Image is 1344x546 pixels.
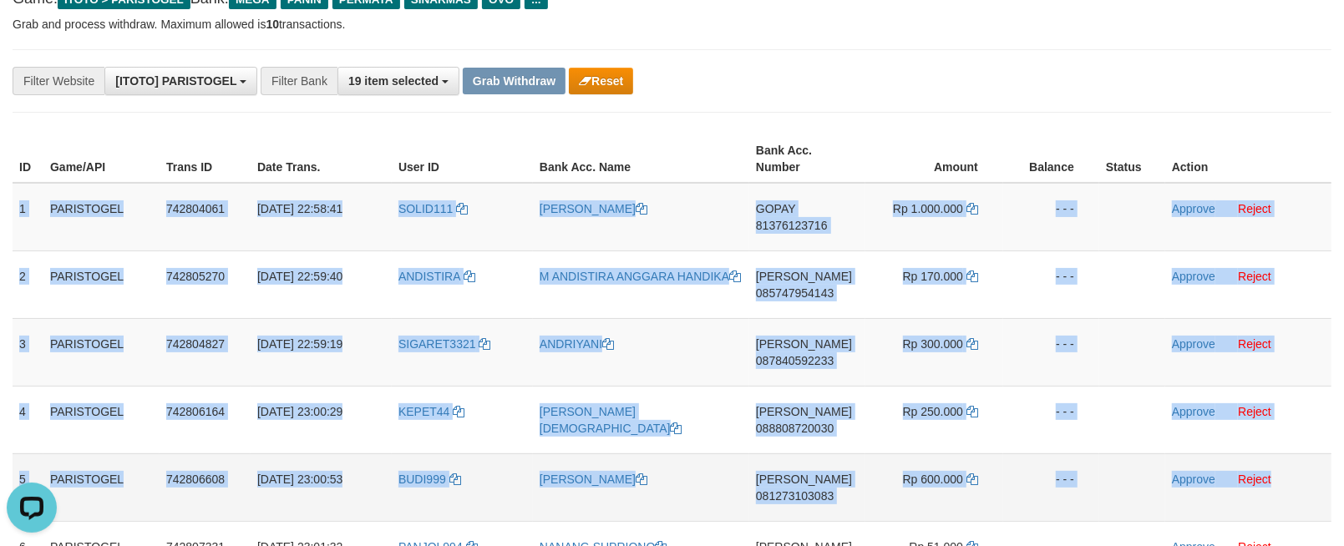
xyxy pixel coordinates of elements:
[398,405,464,418] a: KEPET44
[756,219,828,232] span: Copy 81376123716 to clipboard
[1238,270,1271,283] a: Reject
[166,473,225,486] span: 742806608
[43,386,160,453] td: PARISTOGEL
[43,135,160,183] th: Game/API
[13,67,104,95] div: Filter Website
[166,202,225,215] span: 742804061
[398,202,468,215] a: SOLID111
[398,270,460,283] span: ANDISTIRA
[166,270,225,283] span: 742805270
[756,405,852,418] span: [PERSON_NAME]
[1003,453,1099,521] td: - - -
[903,337,963,351] span: Rp 300.000
[115,74,236,88] span: [ITOTO] PARISTOGEL
[463,68,565,94] button: Grab Withdraw
[756,286,834,300] span: Copy 085747954143 to clipboard
[540,337,614,351] a: ANDRIYANI
[1172,270,1215,283] a: Approve
[1099,135,1165,183] th: Status
[7,7,57,57] button: Open LiveChat chat widget
[1238,202,1271,215] a: Reject
[540,405,682,435] a: [PERSON_NAME][DEMOGRAPHIC_DATA]
[540,202,647,215] a: [PERSON_NAME]
[1003,183,1099,251] td: - - -
[13,318,43,386] td: 3
[903,270,963,283] span: Rp 170.000
[398,337,476,351] span: SIGARET3321
[966,473,978,486] a: Copy 600000 to clipboard
[1238,337,1271,351] a: Reject
[257,270,342,283] span: [DATE] 22:59:40
[43,453,160,521] td: PARISTOGEL
[104,67,257,95] button: [ITOTO] PARISTOGEL
[756,202,795,215] span: GOPAY
[43,183,160,251] td: PARISTOGEL
[257,473,342,486] span: [DATE] 23:00:53
[337,67,459,95] button: 19 item selected
[569,68,633,94] button: Reset
[1172,405,1215,418] a: Approve
[756,473,852,486] span: [PERSON_NAME]
[865,135,1003,183] th: Amount
[13,135,43,183] th: ID
[43,250,160,318] td: PARISTOGEL
[756,422,834,435] span: Copy 088808720030 to clipboard
[13,16,1331,33] p: Grab and process withdraw. Maximum allowed is transactions.
[398,270,475,283] a: ANDISTIRA
[13,386,43,453] td: 4
[966,270,978,283] a: Copy 170000 to clipboard
[756,270,852,283] span: [PERSON_NAME]
[1003,386,1099,453] td: - - -
[540,270,741,283] a: M ANDISTIRA ANGGARA HANDIKA
[966,405,978,418] a: Copy 250000 to clipboard
[1172,202,1215,215] a: Approve
[966,202,978,215] a: Copy 1000000 to clipboard
[903,405,963,418] span: Rp 250.000
[257,202,342,215] span: [DATE] 22:58:41
[166,405,225,418] span: 742806164
[261,67,337,95] div: Filter Bank
[166,337,225,351] span: 742804827
[13,453,43,521] td: 5
[540,473,647,486] a: [PERSON_NAME]
[1003,250,1099,318] td: - - -
[1003,135,1099,183] th: Balance
[43,318,160,386] td: PARISTOGEL
[257,337,342,351] span: [DATE] 22:59:19
[756,337,852,351] span: [PERSON_NAME]
[13,183,43,251] td: 1
[966,337,978,351] a: Copy 300000 to clipboard
[903,473,963,486] span: Rp 600.000
[893,202,963,215] span: Rp 1.000.000
[1172,337,1215,351] a: Approve
[1165,135,1331,183] th: Action
[756,354,834,367] span: Copy 087840592233 to clipboard
[13,250,43,318] td: 2
[1172,473,1215,486] a: Approve
[398,405,449,418] span: KEPET44
[266,18,279,31] strong: 10
[160,135,251,183] th: Trans ID
[251,135,392,183] th: Date Trans.
[1238,405,1271,418] a: Reject
[398,473,461,486] a: BUDI999
[1003,318,1099,386] td: - - -
[533,135,749,183] th: Bank Acc. Name
[749,135,865,183] th: Bank Acc. Number
[257,405,342,418] span: [DATE] 23:00:29
[1238,473,1271,486] a: Reject
[398,473,446,486] span: BUDI999
[348,74,439,88] span: 19 item selected
[392,135,533,183] th: User ID
[398,337,491,351] a: SIGARET3321
[398,202,453,215] span: SOLID111
[756,489,834,503] span: Copy 081273103083 to clipboard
